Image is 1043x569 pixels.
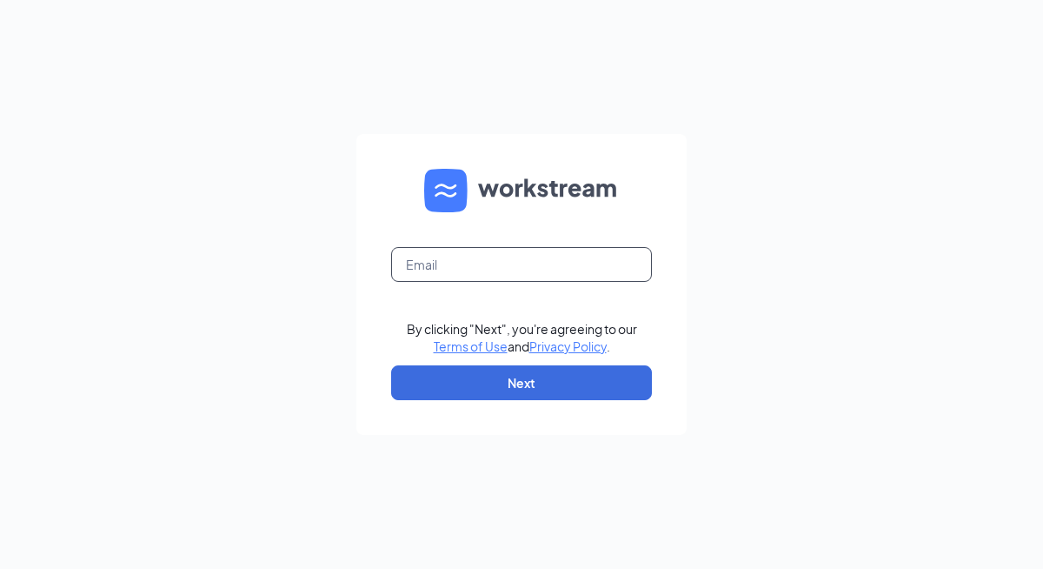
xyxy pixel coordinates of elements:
[391,365,652,400] button: Next
[424,169,619,212] img: WS logo and Workstream text
[434,338,508,354] a: Terms of Use
[407,320,637,355] div: By clicking "Next", you're agreeing to our and .
[529,338,607,354] a: Privacy Policy
[391,247,652,282] input: Email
